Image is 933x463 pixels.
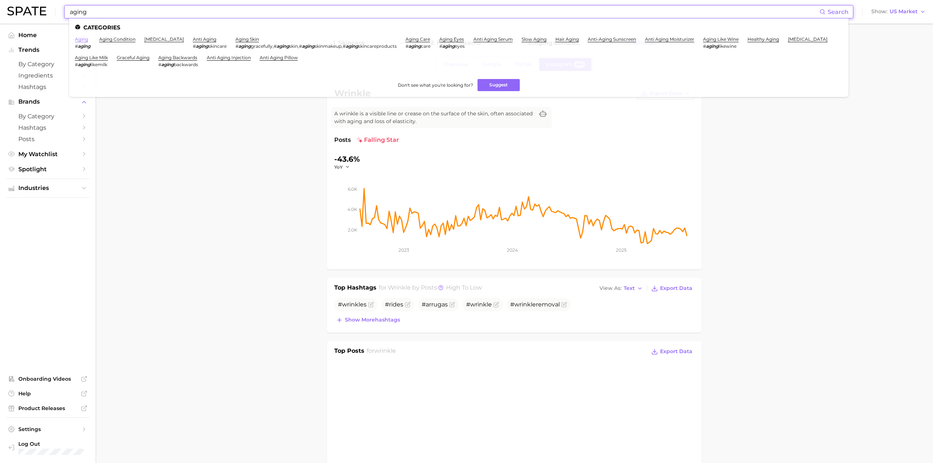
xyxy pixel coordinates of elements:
a: hair aging [555,36,579,42]
em: aging [706,43,718,49]
em: aging [196,43,208,49]
span: Posts [334,136,351,144]
a: aging skin [235,36,259,42]
a: Posts [6,133,90,145]
span: Hashtags [18,83,77,90]
h1: Top Hashtags [334,283,377,294]
a: anti-aging sunscreen [588,36,636,42]
span: US Market [890,10,918,14]
a: aging condition [99,36,136,42]
img: SPATE [7,7,46,15]
h2: for by Posts [379,283,482,294]
span: View As [599,286,622,290]
button: Flag as miscategorized or irrelevant [368,302,374,308]
a: Hashtags [6,81,90,93]
h2: for [367,347,396,358]
button: Export Data [649,283,694,294]
tspan: 4.0k [347,207,357,212]
tspan: 2024 [507,247,518,253]
input: Search here for a brand, industry, or ingredient [69,6,819,18]
button: View AsText [598,284,645,293]
em: aging [161,62,174,67]
span: Industries [18,185,77,191]
span: # [343,43,346,49]
span: skin [289,43,298,49]
span: #rides [385,301,403,308]
button: Flag as miscategorized or irrelevant [449,302,455,308]
span: skinmakeup [314,43,342,49]
span: # [466,301,492,308]
img: falling star [357,137,363,143]
tspan: 2023 [399,247,409,253]
span: Hashtags [18,124,77,131]
a: Settings [6,424,90,435]
button: Export Data [649,347,694,357]
a: aging eyes [439,36,464,42]
button: Industries [6,183,90,194]
span: Export Data [660,285,692,291]
span: care [421,43,431,49]
span: Posts [18,136,77,143]
h1: wrinkle [334,89,371,98]
span: # [406,43,408,49]
span: Search [828,8,849,15]
a: by Category [6,111,90,122]
a: anti aging injection [207,55,251,60]
a: graceful aging [117,55,150,60]
span: A wrinkle is a visible line or crease on the surface of the skin, often associated with aging and... [334,110,534,125]
span: wrinkle [514,301,536,308]
span: high to low [446,284,482,291]
span: YoY [334,164,343,170]
tspan: 2.0k [348,227,357,232]
span: # [235,43,238,49]
span: by Category [18,61,77,68]
span: Spotlight [18,166,77,173]
span: Don't see what you're looking for? [398,82,473,88]
span: # s [338,301,367,308]
span: likemilk [90,62,107,67]
a: aging backwards [158,55,197,60]
span: Product Releases [18,405,77,412]
a: Home [6,29,90,41]
em: aging [408,43,421,49]
tspan: 6.0k [348,186,357,192]
a: My Watchlist [6,148,90,160]
span: Trends [18,47,77,53]
span: # [158,62,161,67]
span: Help [18,390,77,397]
h1: Top Posts [334,347,364,358]
span: # [193,43,196,49]
span: wrinkle [374,347,396,354]
a: aging like milk [75,55,108,60]
span: gracefully [251,43,273,49]
a: Product Releases [6,403,90,414]
span: Log Out [18,441,84,447]
span: wrinkle [342,301,364,308]
a: aging [75,36,88,42]
div: , , , [235,43,397,49]
em: aging [346,43,358,49]
em: aging [78,43,90,49]
a: anti aging serum [473,36,513,42]
div: -43.6% [334,153,360,165]
a: Spotlight [6,164,90,175]
span: wrinkle [388,284,411,291]
a: aging like wine [703,36,739,42]
button: Brands [6,96,90,107]
span: Ingredients [18,72,77,79]
span: Text [624,286,635,290]
em: aging [78,62,90,67]
a: Ingredients [6,70,90,81]
a: Hashtags [6,122,90,133]
span: Settings [18,426,77,433]
a: [MEDICAL_DATA] [788,36,828,42]
em: aging [302,43,314,49]
tspan: 2025 [616,247,627,253]
button: Show morehashtags [334,315,402,325]
span: skincareproducts [358,43,397,49]
span: Show more hashtags [345,317,400,323]
span: skincare [208,43,227,49]
span: # [274,43,277,49]
li: Categories [75,24,843,30]
span: # [75,43,78,49]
